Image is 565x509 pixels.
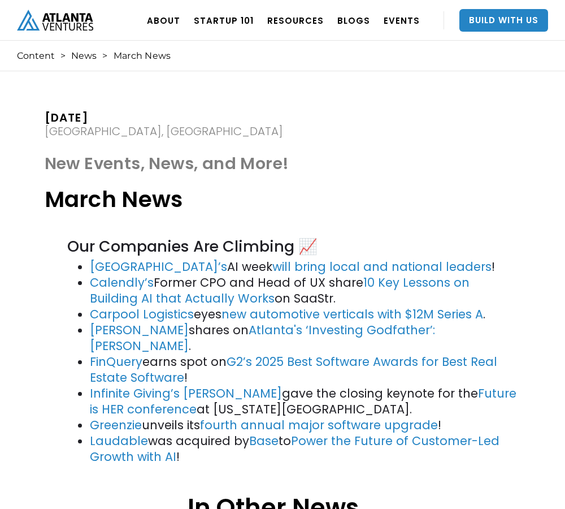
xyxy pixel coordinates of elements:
[337,5,370,36] a: BLOGS
[221,306,483,322] a: new automotive verticals with $12M Series A
[45,112,283,123] div: [DATE]
[90,274,154,291] a: Calendly’s
[90,306,194,322] a: Carpool Logistics
[17,50,55,62] a: Content
[102,50,107,62] div: >
[90,433,148,449] a: Laudable
[90,353,142,370] a: FinQuery
[90,354,517,386] li: earns spot on !
[90,259,517,275] li: AI week !
[194,5,254,36] a: Startup 101
[71,50,97,62] a: News
[90,275,517,307] li: Former CPO and Head of UX share on SaaStr.
[45,185,521,214] h1: March News
[384,5,420,36] a: EVENTS
[90,322,435,354] a: Atlanta's ‘Investing Godfather’: [PERSON_NAME]
[147,5,180,36] a: ABOUT
[90,417,142,433] a: Greenzie
[45,154,521,179] h1: New Events, News, and More!
[90,322,189,338] a: [PERSON_NAME]
[272,258,492,275] a: will bring local and national leaders
[90,386,517,417] li: gave the closing keynote for the at [US_STATE][GEOGRAPHIC_DATA].
[90,307,517,322] li: eyes .
[249,433,279,449] a: Base
[90,274,470,307] a: 10 Key Lessons on Building AI that Actually Works
[45,126,283,137] div: [GEOGRAPHIC_DATA], [GEOGRAPHIC_DATA]
[459,9,548,32] a: Build With Us
[67,240,517,253] h3: Our Companies Are Climbing 📈
[114,50,171,62] div: March News
[90,385,180,402] a: Infinite Giving’s
[60,50,66,62] div: >
[200,417,438,433] a: fourth annual major software upgrade
[90,385,516,417] a: Future is HER conference
[90,353,497,386] a: G2’s 2025 Best Software Awards for Best Real Estate Software
[267,5,324,36] a: RESOURCES
[90,258,227,275] a: [GEOGRAPHIC_DATA]’s
[183,385,282,402] a: [PERSON_NAME]
[90,433,517,465] li: was acquired by to !
[90,417,517,433] li: unveils its !
[90,322,517,354] li: shares on .
[90,433,499,465] a: Power the Future of Customer-Led Growth with AI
